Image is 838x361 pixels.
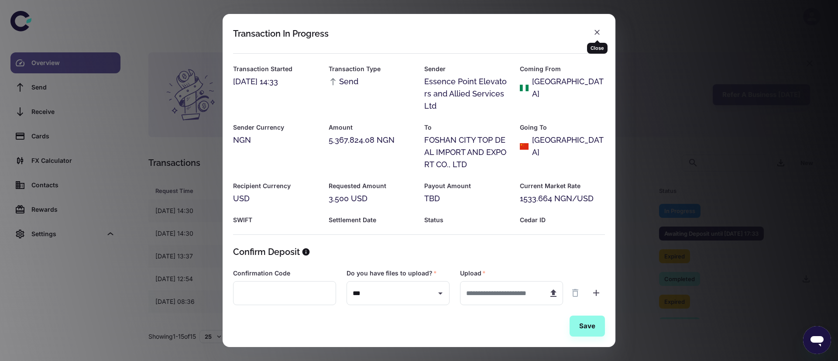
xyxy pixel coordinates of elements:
div: 3,500 USD [329,193,414,205]
h6: Settlement Date [329,215,414,225]
h6: Coming From [520,64,605,74]
h6: Payout Amount [424,181,509,191]
span: Send [329,76,358,88]
h6: Sender Currency [233,123,318,132]
iframe: Button to launch messaging window [803,326,831,354]
div: 5,367,824.08 NGN [329,134,414,146]
div: Close [587,43,608,54]
button: Save [570,316,605,337]
h6: Cedar ID [520,215,605,225]
h6: Requested Amount [329,181,414,191]
h6: Recipient Currency [233,181,318,191]
h6: To [424,123,509,132]
h6: Going To [520,123,605,132]
h5: Confirm Deposit [233,245,300,258]
h6: SWIFT [233,215,318,225]
div: TBD [424,193,509,205]
div: 1533.664 NGN/USD [520,193,605,205]
div: Transaction In Progress [233,28,329,39]
h6: Transaction Type [329,64,414,74]
div: Essence Point Elevators and Allied Services Ltd [424,76,509,112]
label: Do you have files to upload? [347,269,437,278]
h6: Current Market Rate [520,181,605,191]
h6: Status [424,215,509,225]
div: NGN [233,134,318,146]
h6: Sender [424,64,509,74]
div: [DATE] 14:33 [233,76,318,88]
h6: Amount [329,123,414,132]
div: FOSHAN CITY TOP DEAL IMPORT AND EXPORT CO., LTD [424,134,509,171]
div: [GEOGRAPHIC_DATA] [532,134,605,158]
button: Open [434,287,446,299]
div: [GEOGRAPHIC_DATA] [532,76,605,100]
label: Upload [460,269,486,278]
h6: Transaction Started [233,64,318,74]
label: Confirmation Code [233,269,290,278]
div: USD [233,193,318,205]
